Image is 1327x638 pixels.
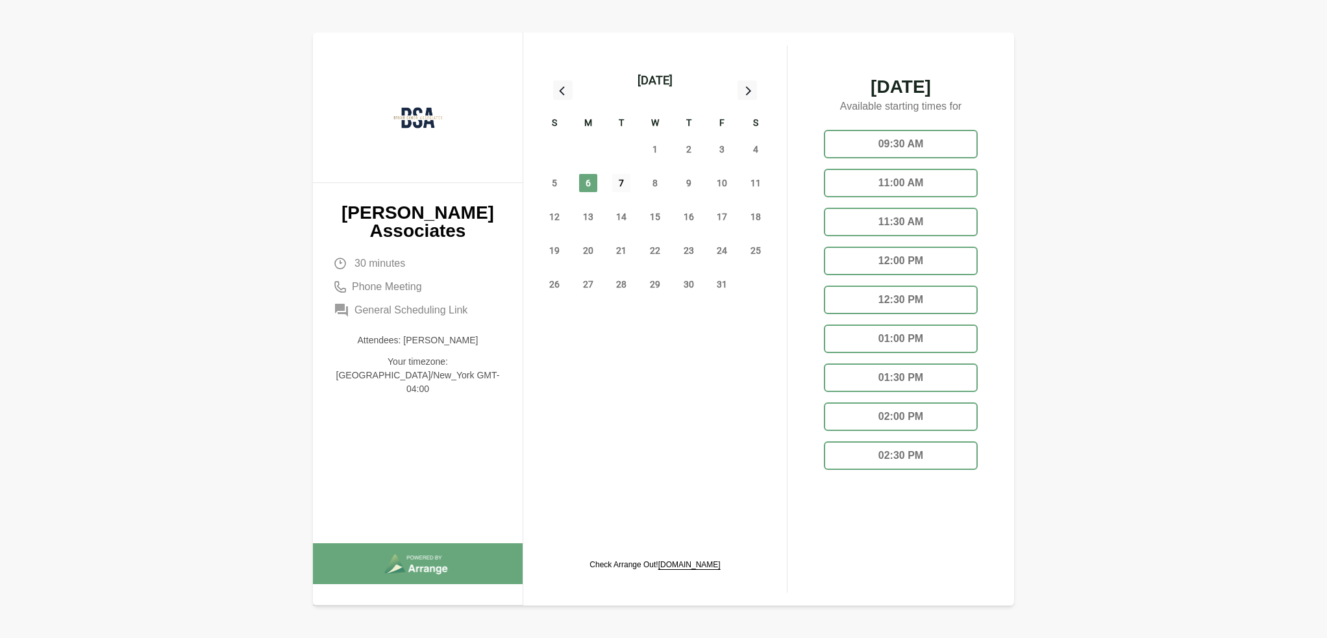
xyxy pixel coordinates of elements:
[824,402,978,431] div: 02:00 PM
[646,140,664,158] span: Wednesday, October 1, 2025
[579,241,597,260] span: Monday, October 20, 2025
[824,247,978,275] div: 12:00 PM
[813,96,988,119] p: Available starting times for
[713,140,731,158] span: Friday, October 3, 2025
[545,208,564,226] span: Sunday, October 12, 2025
[824,363,978,392] div: 01:30 PM
[680,208,698,226] span: Thursday, October 16, 2025
[824,441,978,470] div: 02:30 PM
[334,355,502,396] p: Your timezone: [GEOGRAPHIC_DATA]/New_York GMT-04:00
[713,275,731,293] span: Friday, October 31, 2025
[747,241,765,260] span: Saturday, October 25, 2025
[638,116,672,132] div: W
[747,140,765,158] span: Saturday, October 4, 2025
[612,208,630,226] span: Tuesday, October 14, 2025
[334,204,502,240] p: [PERSON_NAME] Associates
[638,71,673,90] div: [DATE]
[352,279,422,295] span: Phone Meeting
[739,116,773,132] div: S
[824,286,978,314] div: 12:30 PM
[646,208,664,226] span: Wednesday, October 15, 2025
[646,275,664,293] span: Wednesday, October 29, 2025
[571,116,605,132] div: M
[824,208,978,236] div: 11:30 AM
[713,241,731,260] span: Friday, October 24, 2025
[680,241,698,260] span: Thursday, October 23, 2025
[579,275,597,293] span: Monday, October 27, 2025
[706,116,739,132] div: F
[579,174,597,192] span: Monday, October 6, 2025
[612,174,630,192] span: Tuesday, October 7, 2025
[680,140,698,158] span: Thursday, October 2, 2025
[747,208,765,226] span: Saturday, October 18, 2025
[824,130,978,158] div: 09:30 AM
[824,169,978,197] div: 11:00 AM
[813,78,988,96] span: [DATE]
[579,208,597,226] span: Monday, October 13, 2025
[354,302,467,318] span: General Scheduling Link
[713,208,731,226] span: Friday, October 17, 2025
[589,559,720,570] p: Check Arrange Out!
[713,174,731,192] span: Friday, October 10, 2025
[747,174,765,192] span: Saturday, October 11, 2025
[604,116,638,132] div: T
[545,174,564,192] span: Sunday, October 5, 2025
[334,334,502,347] p: Attendees: [PERSON_NAME]
[646,174,664,192] span: Wednesday, October 8, 2025
[824,325,978,353] div: 01:00 PM
[545,275,564,293] span: Sunday, October 26, 2025
[680,174,698,192] span: Thursday, October 9, 2025
[672,116,706,132] div: T
[612,275,630,293] span: Tuesday, October 28, 2025
[612,241,630,260] span: Tuesday, October 21, 2025
[680,275,698,293] span: Thursday, October 30, 2025
[646,241,664,260] span: Wednesday, October 22, 2025
[658,560,721,569] a: [DOMAIN_NAME]
[545,241,564,260] span: Sunday, October 19, 2025
[354,256,405,271] span: 30 minutes
[538,116,571,132] div: S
